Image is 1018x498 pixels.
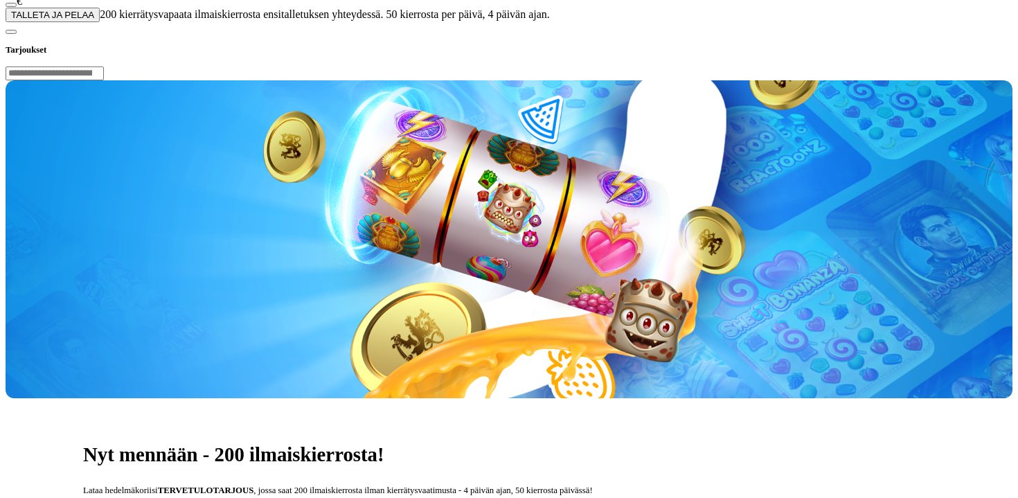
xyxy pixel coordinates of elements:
[83,443,935,467] h1: Nyt mennään - 200 ilmaiskierrosta!
[6,3,17,7] button: eye icon
[6,44,1012,57] h3: Tarjoukset
[11,10,94,20] span: TALLETA JA PELAA
[83,484,935,497] p: Lataa hedelmäkoriisi , jossa saat 200 ilmaiskierrosta ilman kierrätysvaatimusta - 4 päivän ajan, ...
[6,80,1012,398] img: Kasinon Tervetulotarjous
[100,8,550,20] span: 200 kierrätysvapaata ilmaiskierrosta ensitalletuksen yhteydessä. 50 kierrosta per päivä, 4 päivän...
[6,66,104,80] input: Search
[6,8,100,22] button: TALLETA JA PELAA
[6,30,17,34] button: chevron-left icon
[158,486,254,495] strong: TERVETULOTARJOUS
